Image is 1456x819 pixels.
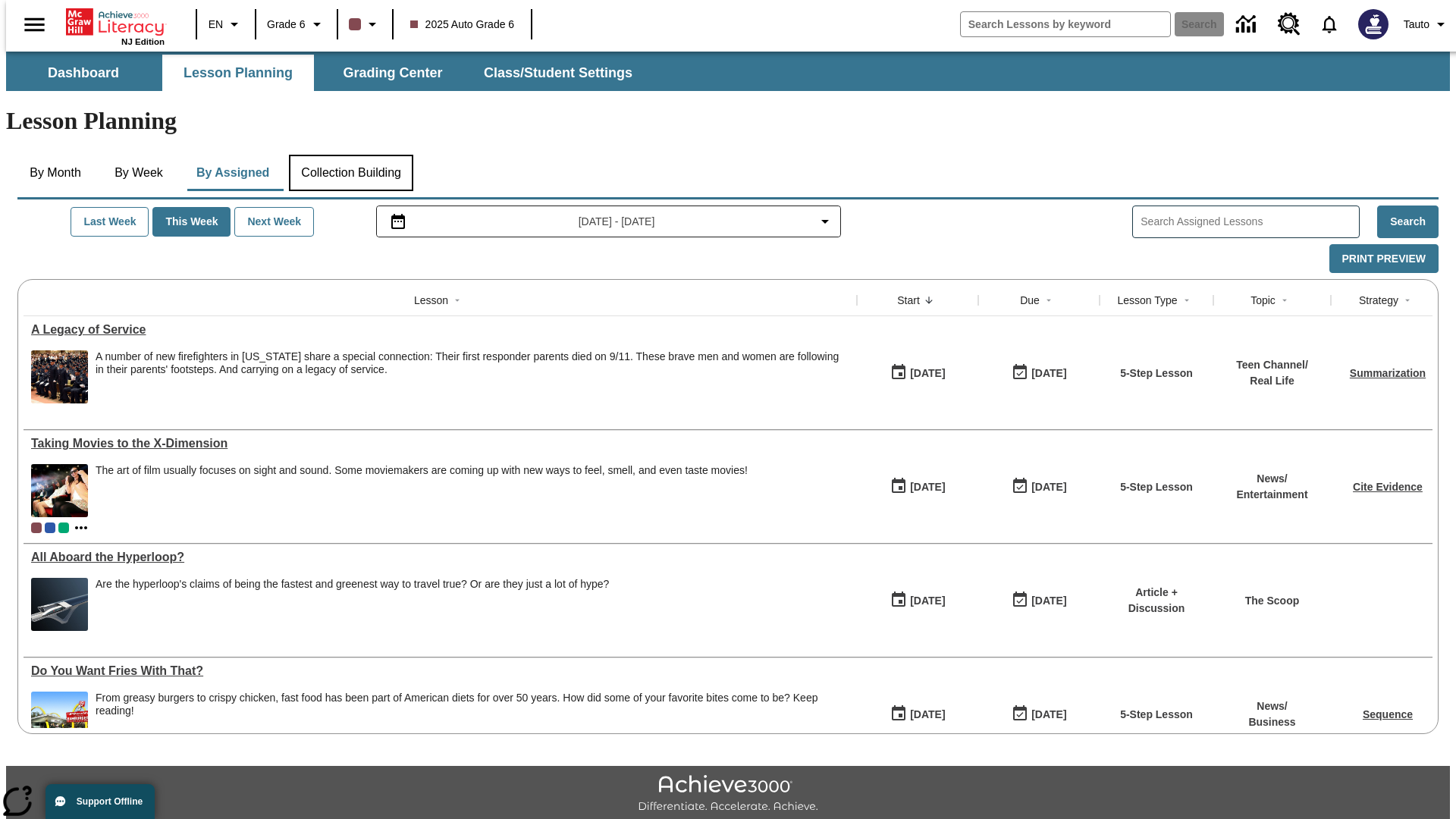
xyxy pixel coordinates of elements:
[1236,471,1307,487] p: News /
[317,55,469,91] button: Grading Center
[885,472,950,501] button: 08/18/25: First time the lesson was available
[1329,244,1439,274] button: Print Preview
[8,55,159,91] button: Dashboard
[885,586,950,615] button: 07/21/25: First time the lesson was available
[1117,293,1177,308] div: Lesson Type
[31,551,849,564] a: All Aboard the Hyperloop?, Lessons
[1006,472,1072,501] button: 08/24/25: Last day the lesson can be accessed
[1006,700,1072,729] button: 07/20/26: Last day the lesson can be accessed
[1031,705,1066,724] div: [DATE]
[202,11,250,38] button: Language: EN, Select a language
[1248,714,1295,730] p: Business
[897,293,920,308] div: Start
[1107,585,1206,617] p: Article + Discussion
[1120,366,1193,381] p: 5-Step Lesson
[1141,211,1359,233] input: Search Assigned Lessons
[96,692,849,745] div: From greasy burgers to crispy chicken, fast food has been part of American diets for over 50 year...
[31,350,88,403] img: A photograph of the graduation ceremony for the 2019 class of New York City Fire Department. Rebe...
[101,155,177,191] button: By Week
[1363,708,1413,720] a: Sequence
[1350,367,1426,379] a: Summarization
[31,551,849,564] div: All Aboard the Hyperloop?
[1236,373,1308,389] p: Real Life
[6,55,646,91] div: SubNavbar
[885,359,950,388] button: 08/18/25: First time the lesson was available
[96,464,748,477] p: The art of film usually focuses on sight and sound. Some moviemakers are coming up with new ways ...
[1349,5,1398,44] button: Select a new avatar
[1404,17,1429,33] span: Tauto
[343,11,388,38] button: Class color is dark brown. Change class color
[910,364,945,383] div: [DATE]
[96,464,748,517] span: The art of film usually focuses on sight and sound. Some moviemakers are coming up with new ways ...
[209,17,223,33] span: EN
[66,7,165,37] a: Home
[234,207,314,237] button: Next Week
[1250,293,1276,308] div: Topic
[1245,593,1300,609] p: The Scoop
[1031,478,1066,497] div: [DATE]
[920,291,938,309] button: Sort
[1276,291,1294,309] button: Sort
[77,796,143,807] span: Support Offline
[6,107,1450,135] h1: Lesson Planning
[31,664,849,678] div: Do You Want Fries With That?
[71,207,149,237] button: Last Week
[910,591,945,610] div: [DATE]
[96,578,609,631] div: Are the hyperloop's claims of being the fastest and greenest way to travel true? Or are they just...
[45,522,55,533] span: OL 2025 Auto Grade 7
[1398,11,1456,38] button: Profile/Settings
[184,155,281,191] button: By Assigned
[31,323,849,337] a: A Legacy of Service, Lessons
[1377,206,1439,238] button: Search
[31,437,849,450] div: Taking Movies to the X-Dimension
[579,214,655,230] span: [DATE] - [DATE]
[1020,293,1040,308] div: Due
[1310,5,1349,44] a: Notifications
[472,55,645,91] button: Class/Student Settings
[1031,591,1066,610] div: [DATE]
[31,323,849,337] div: A Legacy of Service
[910,478,945,497] div: [DATE]
[638,775,818,814] img: Achieve3000 Differentiate Accelerate Achieve
[121,37,165,46] span: NJ Edition
[1178,291,1196,309] button: Sort
[1359,293,1398,308] div: Strategy
[17,155,93,191] button: By Month
[1006,586,1072,615] button: 06/30/26: Last day the lesson can be accessed
[910,705,945,724] div: [DATE]
[267,17,306,33] span: Grade 6
[66,5,165,46] div: Home
[31,578,88,631] img: Artist rendering of Hyperloop TT vehicle entering a tunnel
[261,11,332,38] button: Grade: Grade 6, Select a grade
[31,437,849,450] a: Taking Movies to the X-Dimension, Lessons
[414,293,448,308] div: Lesson
[1031,364,1066,383] div: [DATE]
[72,519,90,537] button: Show more classes
[31,692,88,745] img: One of the first McDonald's stores, with the iconic red sign and golden arches.
[289,155,413,191] button: Collection Building
[383,212,835,231] button: Select the date range menu item
[885,700,950,729] button: 07/14/25: First time the lesson was available
[961,12,1170,36] input: search field
[58,522,69,533] span: 2025 Auto Grade 4
[1269,4,1310,45] a: Resource Center, Will open in new tab
[816,212,834,231] svg: Collapse Date Range Filter
[31,464,88,517] img: Panel in front of the seats sprays water mist to the happy audience at a 4DX-equipped theater.
[96,350,849,403] div: A number of new firefighters in New York share a special connection: Their first responder parent...
[1248,698,1295,714] p: News /
[1358,9,1389,39] img: Avatar
[1120,479,1193,495] p: 5-Step Lesson
[1236,357,1308,373] p: Teen Channel /
[6,52,1450,91] div: SubNavbar
[31,664,849,678] a: Do You Want Fries With That?, Lessons
[410,17,515,33] span: 2025 Auto Grade 6
[96,578,609,591] div: Are the hyperloop's claims of being the fastest and greenest way to travel true? Or are they just...
[12,2,57,47] button: Open side menu
[448,291,466,309] button: Sort
[1236,487,1307,503] p: Entertainment
[31,522,42,533] div: Current Class
[1040,291,1058,309] button: Sort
